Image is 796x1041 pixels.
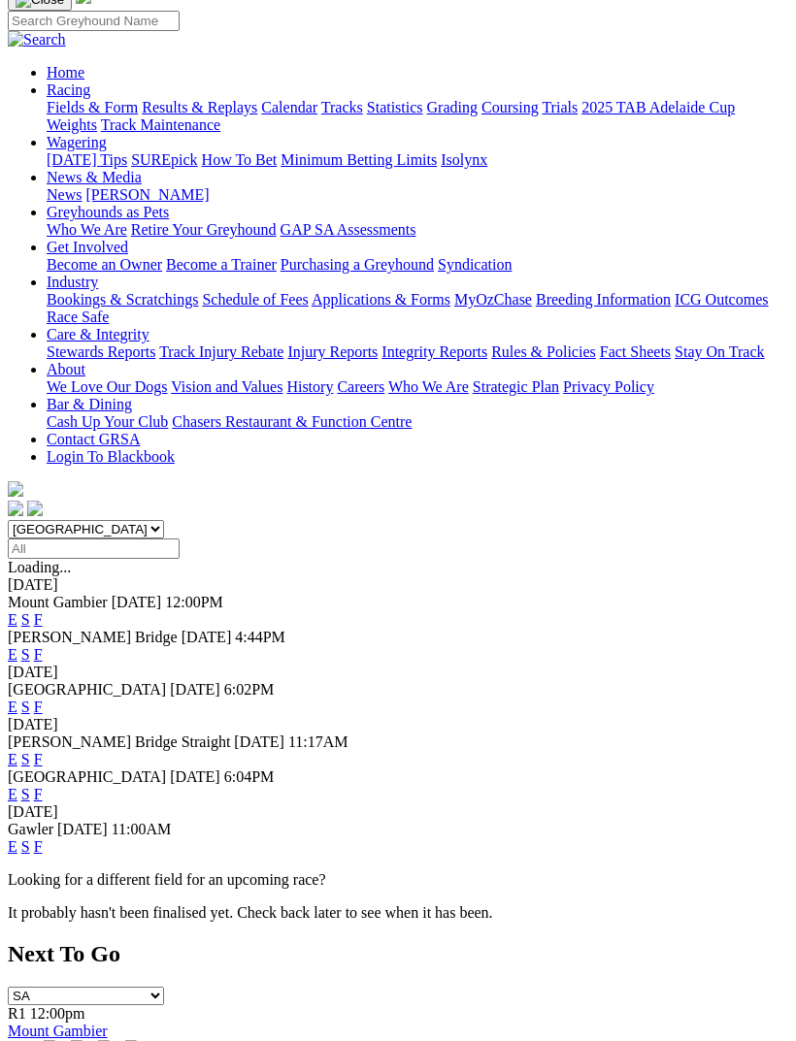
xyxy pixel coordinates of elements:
[21,751,30,767] a: S
[34,751,43,767] a: F
[47,396,132,412] a: Bar & Dining
[8,664,788,681] div: [DATE]
[34,786,43,802] a: F
[600,343,671,360] a: Fact Sheets
[170,681,220,698] span: [DATE]
[337,378,384,395] a: Careers
[21,611,30,628] a: S
[8,611,17,628] a: E
[8,871,788,889] p: Looking for a different field for an upcoming race?
[388,378,469,395] a: Who We Are
[261,99,317,115] a: Calendar
[8,681,166,698] span: [GEOGRAPHIC_DATA]
[312,291,450,308] a: Applications & Forms
[131,221,277,238] a: Retire Your Greyhound
[8,699,17,715] a: E
[34,646,43,663] a: F
[563,378,654,395] a: Privacy Policy
[21,786,30,802] a: S
[224,681,275,698] span: 6:02PM
[427,99,478,115] a: Grading
[542,99,578,115] a: Trials
[47,64,84,81] a: Home
[8,501,23,516] img: facebook.svg
[536,291,671,308] a: Breeding Information
[8,538,180,559] input: Select date
[8,629,178,645] span: [PERSON_NAME] Bridge
[202,151,278,168] a: How To Bet
[47,326,149,342] a: Care & Integrity
[47,274,98,290] a: Industry
[85,186,209,203] a: [PERSON_NAME]
[47,309,109,325] a: Race Safe
[381,343,487,360] a: Integrity Reports
[182,629,232,645] span: [DATE]
[441,151,487,168] a: Isolynx
[47,204,169,220] a: Greyhounds as Pets
[8,31,66,49] img: Search
[159,343,283,360] a: Track Injury Rebate
[47,81,90,98] a: Racing
[8,904,493,921] partial: It probably hasn't been finalised yet. Check back later to see when it has been.
[367,99,423,115] a: Statistics
[8,838,17,855] a: E
[47,343,155,360] a: Stewards Reports
[47,116,97,133] a: Weights
[47,99,138,115] a: Fields & Form
[34,611,43,628] a: F
[34,699,43,715] a: F
[131,151,197,168] a: SUREpick
[47,413,168,430] a: Cash Up Your Club
[47,343,788,361] div: Care & Integrity
[8,768,166,785] span: [GEOGRAPHIC_DATA]
[675,291,768,308] a: ICG Outcomes
[481,99,539,115] a: Coursing
[47,99,788,134] div: Racing
[286,378,333,395] a: History
[321,99,363,115] a: Tracks
[224,768,275,785] span: 6:04PM
[287,343,378,360] a: Injury Reports
[47,221,127,238] a: Who We Are
[235,629,285,645] span: 4:44PM
[8,716,788,733] div: [DATE]
[8,733,230,750] span: [PERSON_NAME] Bridge Straight
[47,378,788,396] div: About
[675,343,764,360] a: Stay On Track
[112,594,162,610] span: [DATE]
[8,481,23,497] img: logo-grsa-white.png
[8,594,108,610] span: Mount Gambier
[142,99,257,115] a: Results & Replays
[47,221,788,239] div: Greyhounds as Pets
[438,256,512,273] a: Syndication
[8,559,71,575] span: Loading...
[47,378,167,395] a: We Love Our Dogs
[454,291,532,308] a: MyOzChase
[8,751,17,767] a: E
[281,256,434,273] a: Purchasing a Greyhound
[234,733,284,750] span: [DATE]
[34,838,43,855] a: F
[47,134,107,150] a: Wagering
[47,151,788,169] div: Wagering
[47,448,175,465] a: Login To Blackbook
[21,838,30,855] a: S
[171,378,282,395] a: Vision and Values
[27,501,43,516] img: twitter.svg
[47,239,128,255] a: Get Involved
[170,768,220,785] span: [DATE]
[172,413,412,430] a: Chasers Restaurant & Function Centre
[47,291,788,326] div: Industry
[281,151,437,168] a: Minimum Betting Limits
[8,1005,26,1022] span: R1
[166,256,277,273] a: Become a Trainer
[8,11,180,31] input: Search
[21,646,30,663] a: S
[112,821,172,837] span: 11:00AM
[47,361,85,377] a: About
[47,169,142,185] a: News & Media
[288,733,348,750] span: 11:17AM
[165,594,223,610] span: 12:00PM
[581,99,735,115] a: 2025 TAB Adelaide Cup
[8,576,788,594] div: [DATE]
